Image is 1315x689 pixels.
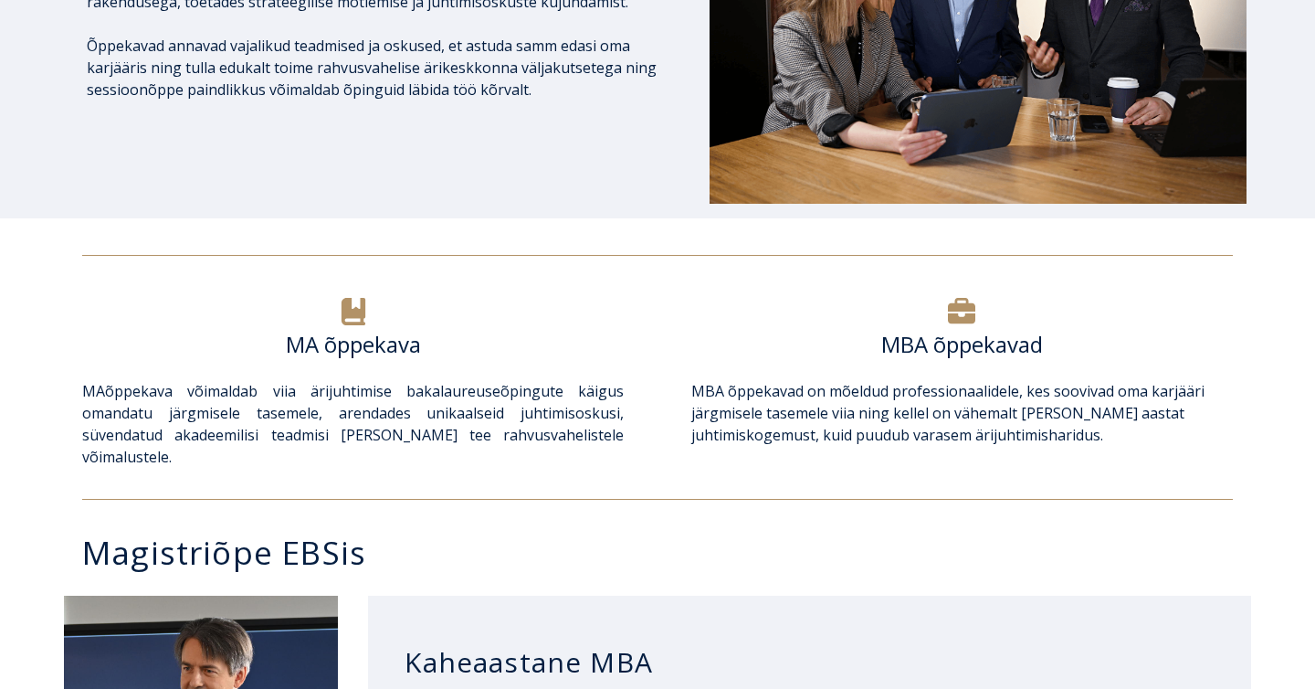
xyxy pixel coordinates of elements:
[82,536,1251,568] h3: Magistriõpe EBSis
[691,381,724,401] a: MBA
[405,645,1215,680] h3: Kaheaastane MBA
[82,381,105,401] a: MA
[82,331,624,358] h6: MA õppekava
[691,380,1233,446] p: õppekavad on mõeldud professionaalidele, kes soovivad oma karjääri järgmisele tasemele viia ning ...
[691,331,1233,358] h6: MBA õppekavad
[87,35,660,101] p: Õppekavad annavad vajalikud teadmised ja oskused, et astuda samm edasi oma karjääris ning tulla e...
[82,381,624,467] span: õppekava võimaldab viia ärijuhtimise bakalaureuseõpingute käigus omandatu järgmisele tasemele, ar...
